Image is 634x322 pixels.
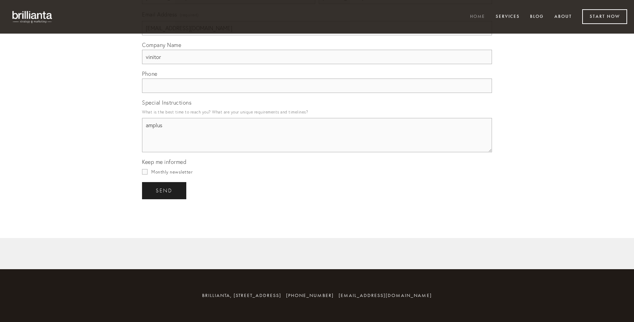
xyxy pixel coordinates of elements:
textarea: amplus [142,118,492,152]
span: [PHONE_NUMBER] [286,293,334,298]
span: Keep me informed [142,158,186,165]
span: Phone [142,70,157,77]
a: Blog [526,11,548,23]
p: What is the best time to reach you? What are your unique requirements and timelines? [142,107,492,117]
span: Monthly newsletter [151,169,192,175]
a: Home [466,11,490,23]
a: About [550,11,576,23]
input: Monthly newsletter [142,169,148,175]
span: Company Name [142,41,181,48]
span: Special Instructions [142,99,191,106]
a: Services [491,11,524,23]
span: brillianta, [STREET_ADDRESS] [202,293,281,298]
button: sendsend [142,182,186,199]
a: [EMAIL_ADDRESS][DOMAIN_NAME] [339,293,432,298]
a: Start Now [582,9,627,24]
img: brillianta - research, strategy, marketing [7,7,58,27]
span: send [156,188,173,194]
